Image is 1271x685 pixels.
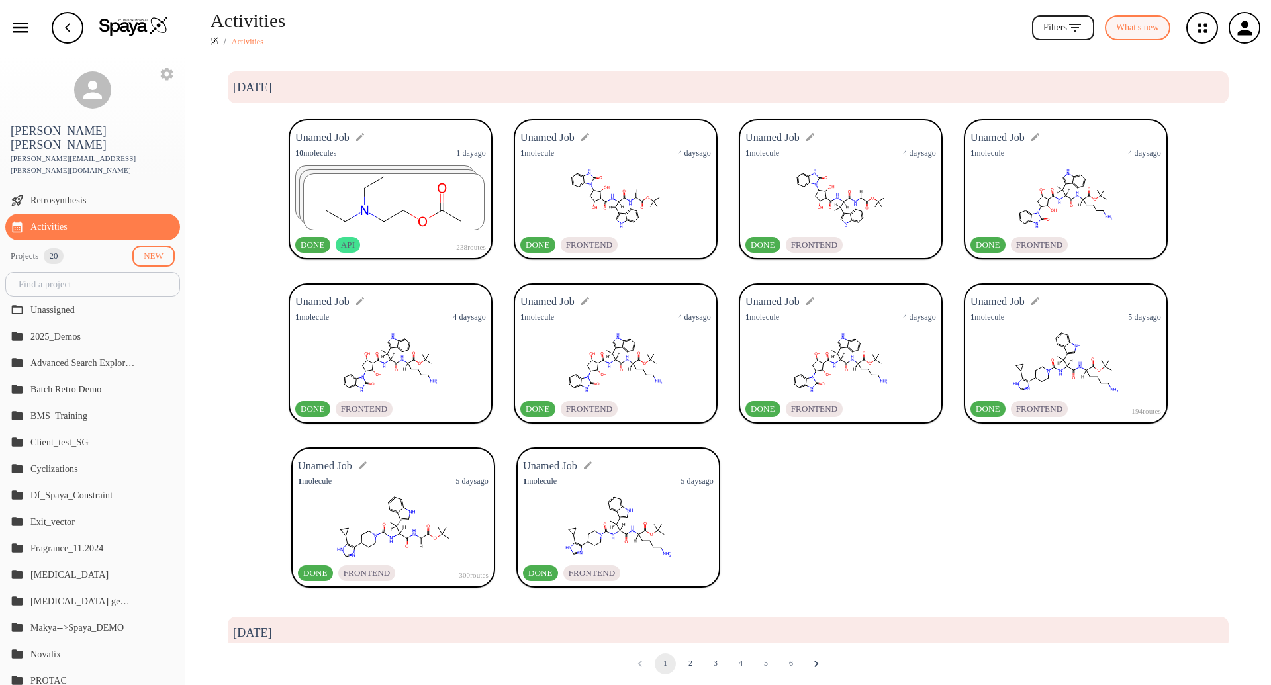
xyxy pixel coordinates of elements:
[5,323,180,349] div: 2025_Demos
[520,148,554,159] p: molecule
[295,238,330,251] span: DONE
[295,330,486,396] svg: [H]C(C)(c1c[nH]c2c1cccc2)C([H])(C(=O)NC([H])(CCCC[NH3+])C(=O)OC(C)(C)C)NC(=O)C1C(O)CC([n]2c3ccccc...
[289,119,493,262] a: Unamed Job10molecules1 dayagoDONEAPI238routes
[5,429,180,455] div: Client_test_SG
[970,148,974,158] strong: 1
[523,476,557,487] p: molecule
[520,148,524,158] strong: 1
[304,174,484,230] svg: CCN(CC)CCOC(=O)C
[780,653,802,674] button: Go to page 6
[30,568,136,582] p: [MEDICAL_DATA]
[295,129,350,146] h6: Unamed Job
[561,402,618,416] span: FRONTEND
[655,653,676,674] button: page 1
[745,165,936,232] svg: [H]C(C(NC(C1C(O)C([n]2c(=O)[nH]c3c2cccc3)CC1O)=O)(C(NC(C(OC(C)(C)C)=O)[H])=O)[H])(c1c2ccccc2[nH]c1)C
[298,476,332,487] p: molecule
[30,462,136,476] p: Cyclizations
[455,476,489,487] p: 5 days ago
[520,312,554,323] p: molecule
[680,653,701,674] button: Go to page 2
[298,494,489,560] svg: [H]C(C(OC(C)(C)C)=O)NC(C(C(c1c2c(cccc2)[nH]c1)(C)[H])(NC(N1CCC(c2c(C3CC3)[nH]cn2)CC1)=O)[H])=O
[295,312,299,322] strong: 1
[970,330,1161,396] svg: [H]C(C(OC(C)(C)C)=O)(NC(C(C(c1c2c(cccc2)[nH]c1)(C)[H])(NC(N1CCC(c2c(C3CC3)[nH]cn2)CC1)=O)[H])=O)C...
[5,535,180,561] div: Fragrance_11.2024
[739,283,943,426] a: Unamed Job1molecule4 daysagoDONEFRONTEND
[30,383,136,396] p: Batch Retro Demo
[295,312,329,323] p: molecule
[786,238,843,251] span: FRONTEND
[1011,238,1068,251] span: FRONTEND
[233,81,272,95] h3: [DATE]
[336,238,360,251] span: API
[30,193,175,207] span: Retrosynthesis
[5,376,180,402] div: Batch Retro Demo
[30,647,136,661] p: Novalix
[1105,15,1170,41] button: What's new
[5,482,180,508] div: Df_Spaya_Constraint
[520,165,711,232] svg: [H]C(c1c[nH]c2c1cccc2)C([H])(C(=O)NC([H])C(=O)OC(C)(C)C)NC(=O)C1C(O)CC([n]2c3ccccc3[nH]c2=O)C1O
[970,312,974,322] strong: 1
[523,477,527,486] strong: 1
[755,653,777,674] button: Go to page 5
[132,246,175,267] button: NEW
[681,476,714,487] p: 5 days ago
[745,330,936,396] svg: [H][C@@]([C@@](NC(C1C(O)C([n]2c(=O)[nH]c3c2cccc3)CC1O)=O)(C(N[C@](C(OC(C)(C)C)=O)(CCCC[NH3+])[H])...
[730,653,751,674] button: Go to page 4
[5,455,180,482] div: Cyclizations
[211,7,285,35] p: Activities
[11,248,38,264] div: Projects
[30,594,136,608] p: [MEDICAL_DATA] geminally substituted rings
[970,165,1161,232] svg: [H]C(C)(c1c[nH]c2c1cccc2)C([H])(C(=O)NC([H])(CCCCN)C(=O)OC(C)(C)C)NC(=O)C1C(O)CC([n]2c3ccccc3[nH]...
[5,187,180,214] div: Retrosynthesis
[295,148,303,158] strong: 10
[745,148,749,158] strong: 1
[786,402,843,416] span: FRONTEND
[5,508,180,535] div: Exit_vector
[745,148,779,159] p: molecule
[745,238,780,251] span: DONE
[523,567,558,580] span: DONE
[453,312,486,323] p: 4 days ago
[30,356,136,370] p: Advanced Search Exploration
[30,515,136,529] p: Exit_vector
[1128,312,1161,323] p: 5 days ago
[806,653,827,674] button: Go to next page
[44,250,63,263] span: 20
[5,588,180,614] div: [MEDICAL_DATA] geminally substituted rings
[964,119,1168,262] a: Unamed Job1molecule4 daysagoDONEFRONTEND
[514,119,718,262] a: Unamed Job1molecule4 daysagoDONEFRONTEND
[520,402,555,416] span: DONE
[970,402,1006,416] span: DONE
[903,148,936,159] p: 4 days ago
[516,447,720,590] a: Unamed Job1molecule5 daysagoDONEFRONTEND
[291,447,495,590] a: Unamed Job1molecule5 daysagoDONEFRONTEND300routes
[705,653,726,674] button: Go to page 3
[298,567,333,580] span: DONE
[970,312,1004,323] p: molecule
[678,312,711,323] p: 4 days ago
[1131,405,1161,417] span: 194 routes
[456,148,486,159] p: 1 day ago
[338,567,396,580] span: FRONTEND
[1128,148,1161,159] p: 4 days ago
[970,293,1025,310] h6: Unamed Job
[561,238,618,251] span: FRONTEND
[232,36,263,48] p: Activities
[520,238,555,251] span: DONE
[520,129,575,146] h6: Unamed Job
[970,129,1025,146] h6: Unamed Job
[5,214,180,240] div: Activities
[30,409,136,423] p: BMS_Training
[745,312,779,323] p: molecule
[745,293,800,310] h6: Unamed Job
[233,626,272,640] h3: [DATE]
[970,148,1004,159] p: molecule
[970,238,1006,251] span: DONE
[563,567,621,580] span: FRONTEND
[5,641,180,667] div: Novalix
[739,119,943,262] a: Unamed Job1molecule4 daysagoDONEFRONTEND
[678,148,711,159] p: 4 days ago
[295,293,350,310] h6: Unamed Job
[298,477,302,486] strong: 1
[99,16,168,36] img: Logo Spaya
